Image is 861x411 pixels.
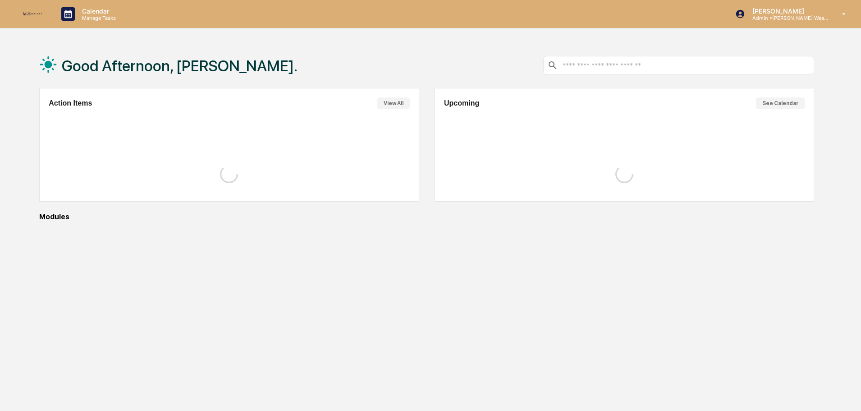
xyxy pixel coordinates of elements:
[444,99,479,107] h2: Upcoming
[756,97,805,109] button: See Calendar
[745,15,829,21] p: Admin • [PERSON_NAME] Wealth
[745,7,829,15] p: [PERSON_NAME]
[62,57,298,75] h1: Good Afternoon, [PERSON_NAME].
[75,7,120,15] p: Calendar
[39,212,814,221] div: Modules
[75,15,120,21] p: Manage Tasks
[49,99,92,107] h2: Action Items
[377,97,410,109] button: View All
[22,11,43,17] img: logo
